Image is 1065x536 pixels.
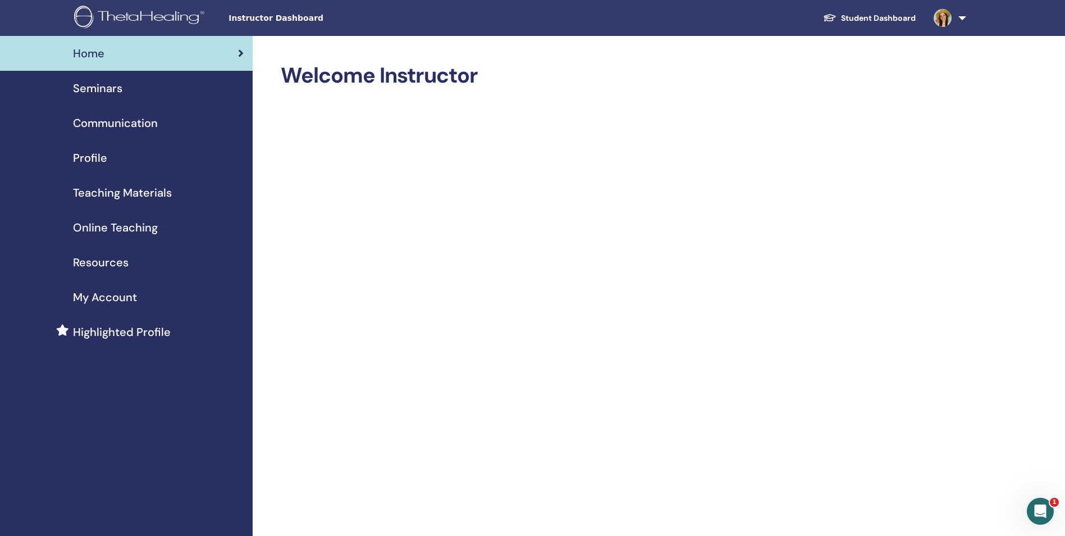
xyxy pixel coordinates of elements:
[73,289,137,306] span: My Account
[934,9,952,27] img: default.jpg
[281,63,950,89] h2: Welcome Instructor
[73,184,172,201] span: Teaching Materials
[1027,498,1054,525] iframe: Intercom live chat
[814,8,925,29] a: Student Dashboard
[74,6,208,31] img: logo.png
[73,219,158,236] span: Online Teaching
[1050,498,1059,507] span: 1
[73,254,129,271] span: Resources
[228,12,397,24] span: Instructor Dashboard
[73,324,171,340] span: Highlighted Profile
[73,80,122,97] span: Seminars
[823,13,837,22] img: graduation-cap-white.svg
[73,149,107,166] span: Profile
[73,45,104,62] span: Home
[73,115,158,131] span: Communication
